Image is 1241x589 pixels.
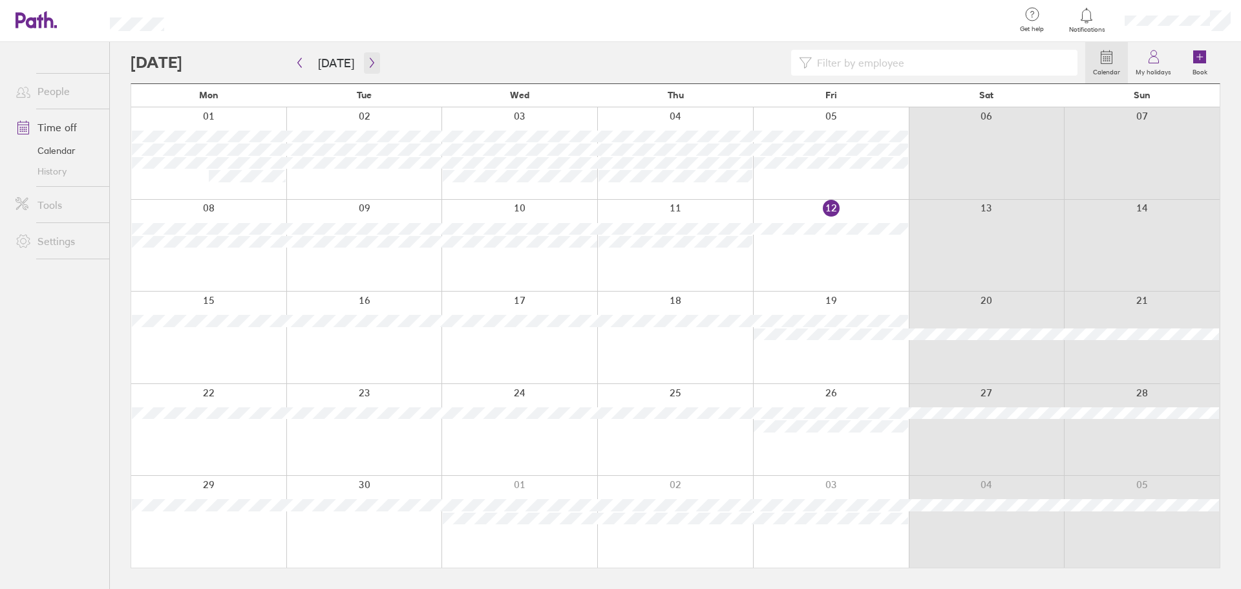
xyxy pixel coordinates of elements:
span: Wed [510,90,529,100]
a: People [5,78,109,104]
a: Calendar [5,140,109,161]
label: My holidays [1128,65,1179,76]
a: Calendar [1085,42,1128,83]
input: Filter by employee [812,50,1070,75]
label: Calendar [1085,65,1128,76]
span: Notifications [1066,26,1108,34]
a: History [5,161,109,182]
a: Book [1179,42,1220,83]
a: Tools [5,192,109,218]
span: Mon [199,90,218,100]
a: My holidays [1128,42,1179,83]
span: Get help [1011,25,1053,33]
button: [DATE] [308,52,365,74]
span: Tue [357,90,372,100]
span: Sat [979,90,993,100]
label: Book [1185,65,1215,76]
a: Time off [5,114,109,140]
span: Sun [1134,90,1151,100]
span: Thu [668,90,684,100]
a: Notifications [1066,6,1108,34]
span: Fri [825,90,837,100]
a: Settings [5,228,109,254]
